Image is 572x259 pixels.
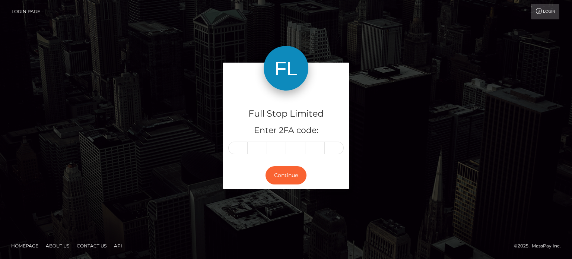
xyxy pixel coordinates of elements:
[266,166,306,184] button: Continue
[228,107,344,120] h4: Full Stop Limited
[74,240,109,252] a: Contact Us
[111,240,125,252] a: API
[531,4,559,19] a: Login
[8,240,41,252] a: Homepage
[514,242,566,250] div: © 2025 , MassPay Inc.
[43,240,72,252] a: About Us
[12,4,40,19] a: Login Page
[228,125,344,136] h5: Enter 2FA code:
[264,46,308,91] img: Full Stop Limited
